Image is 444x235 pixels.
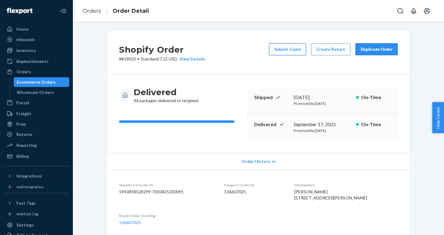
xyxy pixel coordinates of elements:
[4,210,69,218] a: Add Fast Tag
[224,189,285,195] dd: 136607025
[119,56,205,62] p: # #18920 / 7,12 USD
[4,67,69,77] a: Orders
[4,57,69,66] a: Replenishments
[17,89,54,95] div: Wholesale Orders
[4,35,69,44] a: Inbounds
[16,47,36,54] div: Inventory
[361,94,391,101] p: On-Time
[119,220,141,225] a: 136607025
[361,121,391,128] p: On-Time
[57,5,69,17] button: Close Navigation
[141,56,158,61] span: Standard
[16,58,49,64] div: Replenishments
[4,109,69,119] a: Freight
[4,119,69,129] a: Prep
[14,88,70,97] a: Wholesale Orders
[360,46,393,52] div: Duplicate Order
[294,101,351,106] p: Promised by [DATE]
[4,171,69,181] button: Integrations
[16,131,32,137] div: Returns
[16,111,31,117] div: Freight
[294,121,351,128] div: September 17, 2025
[78,2,154,20] ol: breadcrumbs
[4,183,69,191] a: Add Integration
[394,5,406,17] button: Open Search Box
[4,220,69,230] a: Settings
[408,5,420,17] button: Open notifications
[294,128,351,133] p: Promised by [DATE]
[137,56,139,61] span: •
[16,121,26,127] div: Prep
[294,182,398,188] dt: Destination
[16,26,29,32] div: Home
[119,43,205,56] h2: Shopify Order
[134,87,199,98] h3: Delivered
[4,151,69,161] a: Billing
[421,5,433,17] button: Open account menu
[311,43,350,55] button: Create Return
[16,69,31,75] div: Orders
[4,98,69,108] a: Parcel
[16,100,29,106] div: Parcel
[16,36,35,43] div: Inbounds
[254,121,289,128] p: Delivered
[17,79,56,85] div: Ecommerce Orders
[4,24,69,34] a: Home
[4,198,69,208] button: Fast Tags
[14,77,70,87] a: Ecommerce Orders
[16,184,43,189] div: Add Integration
[16,200,36,206] div: Fast Tags
[119,213,214,218] dt: Buyer Order Tracking
[119,182,214,188] dt: Shopify V3 Order ID
[224,182,285,188] dt: Flexport Order ID
[119,189,214,195] dd: 5943858528299-7050435330091
[177,56,205,62] button: View Details
[16,173,42,179] div: Integrations
[241,158,270,164] span: Order History
[294,94,351,101] div: [DATE]
[16,222,34,228] div: Settings
[4,140,69,150] a: Reporting
[16,211,38,216] div: Add Fast Tag
[4,130,69,139] a: Returns
[432,102,444,133] button: Help Center
[16,153,29,159] div: Billing
[294,189,367,200] span: [PERSON_NAME] [STREET_ADDRESS][PERSON_NAME]
[113,8,149,14] a: Order Detail
[83,8,101,14] a: Orders
[269,43,306,55] button: Submit Claim
[254,94,289,101] p: Shipped
[355,43,398,55] button: Duplicate Order
[134,87,199,104] div: All packages delivered to recipient
[16,142,37,148] div: Reporting
[7,8,32,14] img: Flexport logo
[4,46,69,55] a: Inventory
